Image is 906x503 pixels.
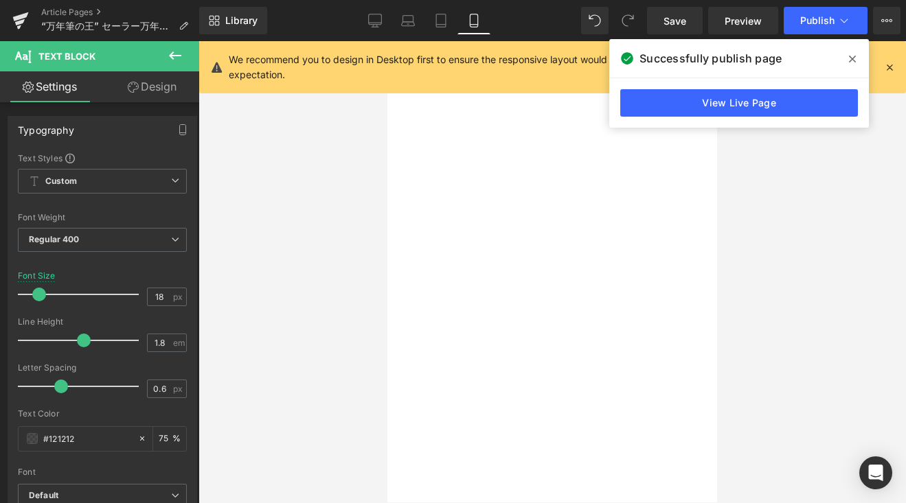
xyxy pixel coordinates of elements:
[708,7,778,34] a: Preview
[457,7,490,34] a: Mobile
[18,117,74,136] div: Typography
[873,7,901,34] button: More
[784,7,868,34] button: Publish
[620,89,858,117] a: View Live Page
[639,50,782,67] span: Successfully publish page
[18,152,187,163] div: Text Styles
[29,490,58,502] i: Default
[18,467,187,477] div: Font
[725,14,762,28] span: Preview
[29,234,80,244] b: Regular 400
[18,363,187,373] div: Letter Spacing
[102,71,202,102] a: Design
[38,51,95,62] span: Text Block
[359,7,392,34] a: Desktop
[173,384,185,393] span: px
[18,317,187,327] div: Line Height
[859,456,892,489] div: Open Intercom Messenger
[41,21,173,32] span: “万年筆の王” セーラー万年筆 キングプロフィット 圧倒的存在感をレビュー
[45,176,77,187] b: Custom
[41,7,199,18] a: Article Pages
[800,15,835,26] span: Publish
[199,7,267,34] a: New Library
[18,213,187,222] div: Font Weight
[424,7,457,34] a: Tablet
[153,427,186,451] div: %
[173,292,185,301] span: px
[664,14,686,28] span: Save
[18,271,56,281] div: Font Size
[392,7,424,34] a: Laptop
[229,52,819,82] p: We recommend you to design in Desktop first to ensure the responsive layout would display correct...
[614,7,642,34] button: Redo
[581,7,609,34] button: Undo
[225,14,258,27] span: Library
[18,409,187,419] div: Text Color
[173,338,185,347] span: em
[43,431,131,446] input: Color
